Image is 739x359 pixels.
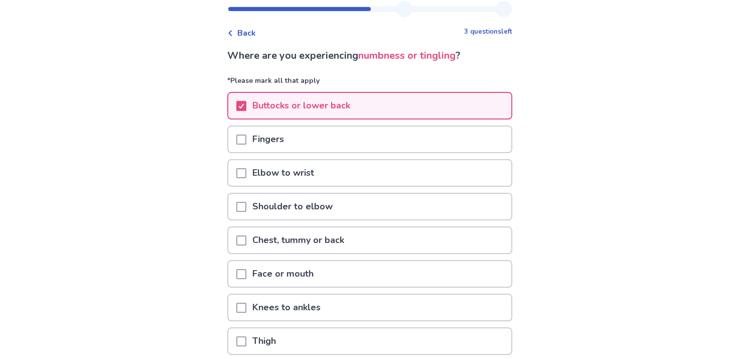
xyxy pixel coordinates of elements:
p: Fingers [246,127,290,152]
span: numbness or tingling [358,49,456,62]
p: Where are you experiencing ? [227,48,512,63]
p: Shoulder to elbow [246,194,339,219]
p: Chest, tummy or back [246,227,350,253]
p: Buttocks or lower back [246,93,356,118]
p: *Please mark all that apply [227,75,512,92]
p: 3 questions left [464,27,512,37]
p: Face or mouth [246,261,320,287]
p: Thigh [246,328,282,354]
p: Knees to ankles [246,295,327,320]
span: Back [237,27,256,39]
p: Elbow to wrist [246,160,320,186]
